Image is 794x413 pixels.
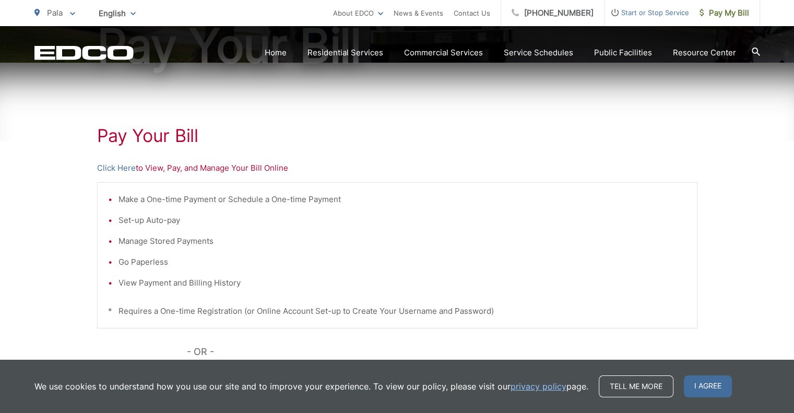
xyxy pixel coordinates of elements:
a: Residential Services [307,46,383,59]
a: Commercial Services [404,46,483,59]
h1: Pay Your Bill [97,125,697,146]
li: View Payment and Billing History [118,277,686,289]
li: Set-up Auto-pay [118,214,686,227]
a: EDCD logo. Return to the homepage. [34,45,134,60]
span: English [91,4,144,22]
a: Service Schedules [504,46,573,59]
li: Manage Stored Payments [118,235,686,247]
a: Click Here [97,162,136,174]
span: Pay My Bill [700,7,749,19]
a: privacy policy [511,380,566,393]
p: * Requires a One-time Registration (or Online Account Set-up to Create Your Username and Password) [108,305,686,317]
li: Make a One-time Payment or Schedule a One-time Payment [118,193,686,206]
a: About EDCO [333,7,383,19]
a: Contact Us [454,7,490,19]
a: News & Events [394,7,443,19]
p: We use cookies to understand how you use our site and to improve your experience. To view our pol... [34,380,588,393]
a: Home [265,46,287,59]
a: Public Facilities [594,46,652,59]
a: Resource Center [673,46,736,59]
p: to View, Pay, and Manage Your Bill Online [97,162,697,174]
p: - OR - [187,344,697,360]
li: Go Paperless [118,256,686,268]
span: Pala [47,8,63,18]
